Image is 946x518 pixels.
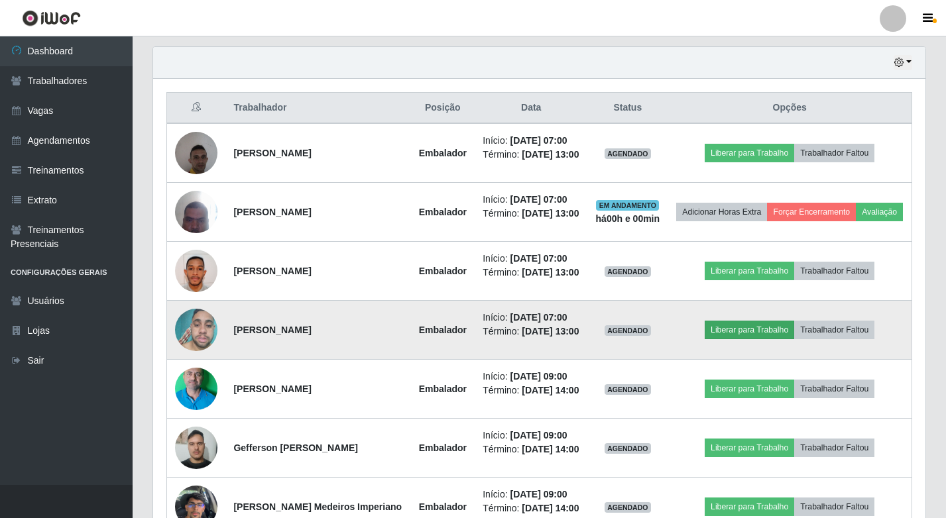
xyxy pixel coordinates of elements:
li: Início: [483,252,579,266]
span: AGENDADO [605,443,651,454]
img: 1722619557508.jpeg [175,183,217,240]
time: [DATE] 14:00 [522,385,579,395]
strong: Embalador [419,442,467,453]
button: Liberar para Trabalho [705,144,794,162]
li: Término: [483,384,579,397]
li: Término: [483,325,579,338]
strong: Embalador [419,207,467,217]
li: Início: [483,134,579,148]
th: Posição [410,93,475,124]
time: [DATE] 07:00 [510,135,567,146]
button: Liberar para Trabalho [705,380,794,398]
button: Liberar para Trabalho [705,497,794,516]
strong: [PERSON_NAME] [233,384,311,394]
strong: Embalador [419,266,467,276]
button: Trabalhador Faltou [794,439,874,457]
time: [DATE] 07:00 [510,194,567,205]
img: 1732826341469.jpeg [175,233,217,309]
span: AGENDADO [605,384,651,395]
time: [DATE] 13:00 [522,326,579,337]
li: Início: [483,370,579,384]
li: Término: [483,207,579,221]
time: [DATE] 09:00 [510,430,567,440]
li: Término: [483,442,579,456]
img: 1748551724527.jpeg [175,302,217,358]
th: Data [475,93,587,124]
span: EM ANDAMENTO [596,200,659,211]
strong: Embalador [419,384,467,394]
th: Trabalhador [225,93,410,124]
time: [DATE] 14:00 [522,503,579,513]
span: AGENDADO [605,266,651,277]
time: [DATE] 07:00 [510,253,567,264]
li: Início: [483,311,579,325]
li: Término: [483,266,579,280]
time: [DATE] 13:00 [522,208,579,219]
span: AGENDADO [605,502,651,513]
button: Trabalhador Faltou [794,380,874,398]
button: Trabalhador Faltou [794,144,874,162]
strong: Embalador [419,325,467,335]
strong: [PERSON_NAME] [233,148,311,158]
strong: [PERSON_NAME] [233,325,311,335]
strong: Gefferson [PERSON_NAME] [233,442,357,453]
strong: [PERSON_NAME] [233,207,311,217]
th: Opções [668,93,912,124]
th: Status [587,93,668,124]
span: AGENDADO [605,325,651,336]
img: 1705343377137.jpeg [175,342,217,436]
img: CoreUI Logo [22,10,81,26]
img: 1756659986105.jpeg [175,419,217,476]
time: [DATE] 09:00 [510,489,567,499]
strong: [PERSON_NAME] [233,266,311,276]
time: [DATE] 13:00 [522,267,579,278]
button: Adicionar Horas Extra [676,203,767,221]
button: Avaliação [856,203,903,221]
li: Término: [483,148,579,162]
button: Liberar para Trabalho [705,439,794,457]
button: Liberar para Trabalho [705,262,794,280]
strong: Embalador [419,501,467,512]
button: Forçar Encerramento [767,203,856,221]
li: Término: [483,501,579,515]
time: [DATE] 07:00 [510,312,567,323]
button: Liberar para Trabalho [705,321,794,339]
button: Trabalhador Faltou [794,262,874,280]
strong: Embalador [419,148,467,158]
li: Início: [483,193,579,207]
img: 1701560793571.jpeg [175,125,217,181]
strong: há 00 h e 00 min [596,213,660,224]
li: Início: [483,429,579,442]
time: [DATE] 09:00 [510,371,567,382]
time: [DATE] 14:00 [522,444,579,454]
button: Trabalhador Faltou [794,497,874,516]
li: Início: [483,488,579,501]
strong: [PERSON_NAME] Medeiros Imperiano [233,501,402,512]
time: [DATE] 13:00 [522,149,579,160]
button: Trabalhador Faltou [794,321,874,339]
span: AGENDADO [605,148,651,159]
